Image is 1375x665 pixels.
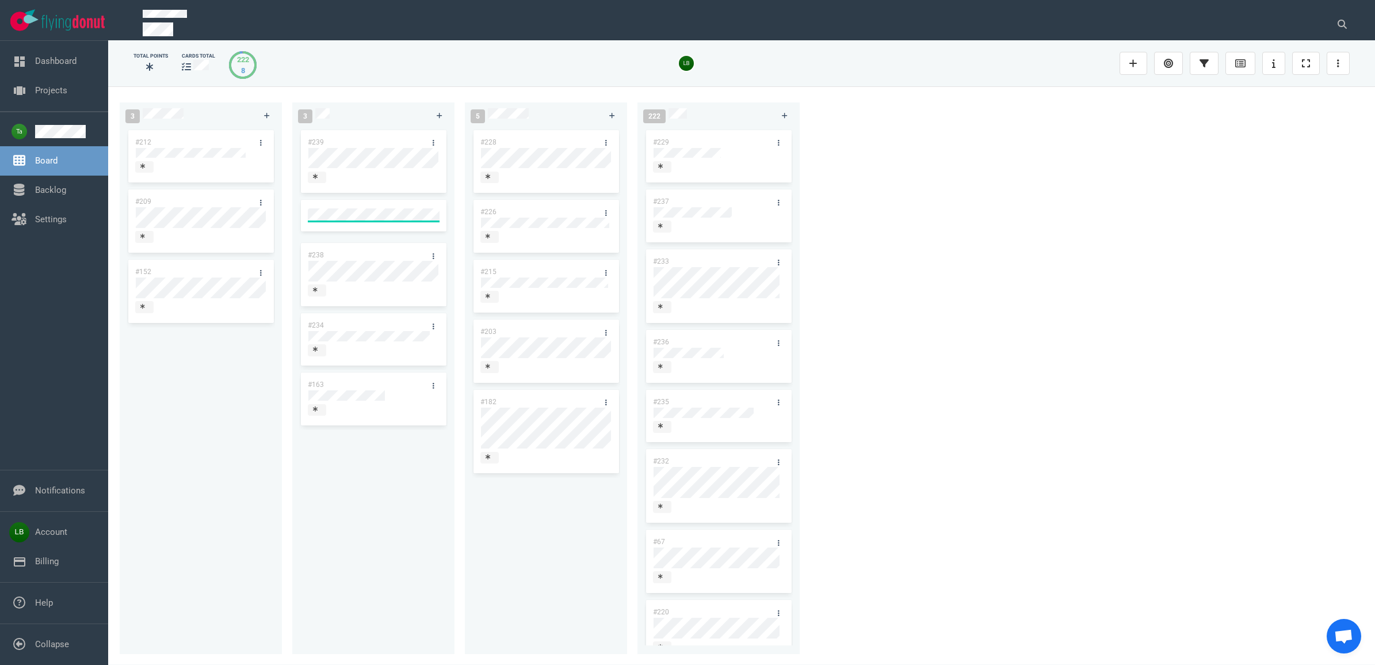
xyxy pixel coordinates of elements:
a: #229 [653,138,669,146]
span: 222 [643,109,666,123]
a: Settings [35,214,67,225]
a: Collapse [35,639,69,649]
a: #215 [480,268,496,276]
a: Dashboard [35,56,77,66]
a: #235 [653,398,669,406]
span: 5 [471,109,485,123]
a: Help [35,598,53,608]
a: #238 [308,251,324,259]
img: Flying Donut text logo [41,15,105,31]
div: Total Points [133,52,168,60]
a: #182 [480,398,496,406]
a: #234 [308,321,324,329]
span: 3 [125,109,140,123]
a: Board [35,155,58,166]
div: cards total [182,52,215,60]
a: #233 [653,257,669,265]
a: Chat abierto [1327,619,1361,653]
a: #226 [480,208,496,216]
a: #232 [653,457,669,465]
a: #228 [480,138,496,146]
a: #239 [308,138,324,146]
a: #236 [653,338,669,346]
a: Notifications [35,485,85,496]
a: Backlog [35,185,66,195]
div: 8 [237,65,249,76]
a: #152 [135,268,151,276]
span: 3 [298,109,312,123]
div: 222 [237,54,249,65]
a: #67 [653,538,665,546]
a: #237 [653,197,669,206]
a: #220 [653,608,669,616]
a: #203 [480,328,496,336]
a: Projects [35,85,67,96]
a: #209 [135,197,151,206]
a: #212 [135,138,151,146]
a: #163 [308,381,324,389]
a: Billing [35,556,59,567]
img: 26 [679,56,694,71]
a: Account [35,527,67,537]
